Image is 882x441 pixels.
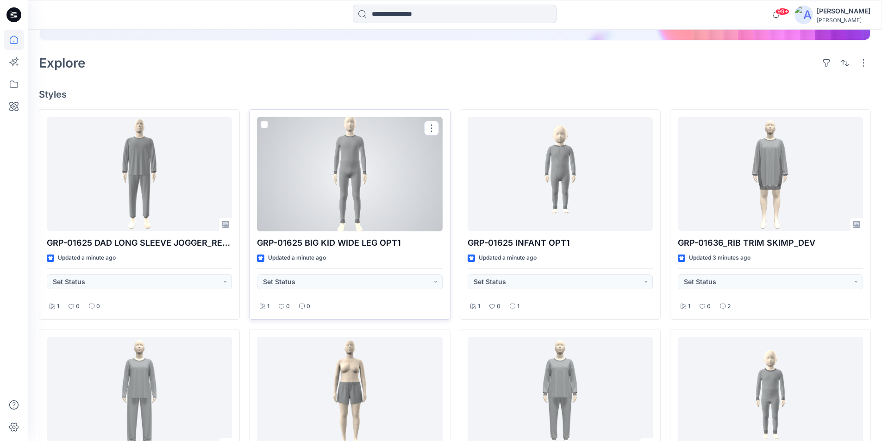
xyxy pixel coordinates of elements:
p: GRP-01625 DAD LONG SLEEVE JOGGER_REV2 [47,236,232,249]
p: 0 [286,302,290,311]
div: [PERSON_NAME] [817,6,870,17]
p: 2 [727,302,731,311]
p: GRP-01636_RIB TRIM SKIMP_DEV [678,236,863,249]
p: 1 [688,302,690,311]
p: 1 [478,302,480,311]
p: 1 [57,302,59,311]
p: Updated a minute ago [479,253,537,263]
a: GRP-01625 DAD LONG SLEEVE JOGGER_REV2 [47,117,232,231]
h2: Explore [39,56,86,70]
a: GRP-01625 BIG KID WIDE LEG OPT1 [257,117,442,231]
a: GRP-01636_RIB TRIM SKIMP_DEV [678,117,863,231]
p: 0 [76,302,80,311]
p: 1 [517,302,519,311]
p: 0 [497,302,500,311]
span: 99+ [776,8,789,15]
a: GRP-01625 INFANT OPT1 [468,117,653,231]
p: GRP-01625 BIG KID WIDE LEG OPT1 [257,236,442,249]
p: Updated a minute ago [58,253,116,263]
p: 0 [707,302,711,311]
h4: Styles [39,89,871,100]
img: avatar [794,6,813,24]
p: GRP-01625 INFANT OPT1 [468,236,653,249]
p: Updated 3 minutes ago [689,253,751,263]
div: [PERSON_NAME] [817,17,870,24]
p: 1 [267,302,269,311]
p: Updated a minute ago [268,253,326,263]
p: 0 [96,302,100,311]
p: 0 [307,302,310,311]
